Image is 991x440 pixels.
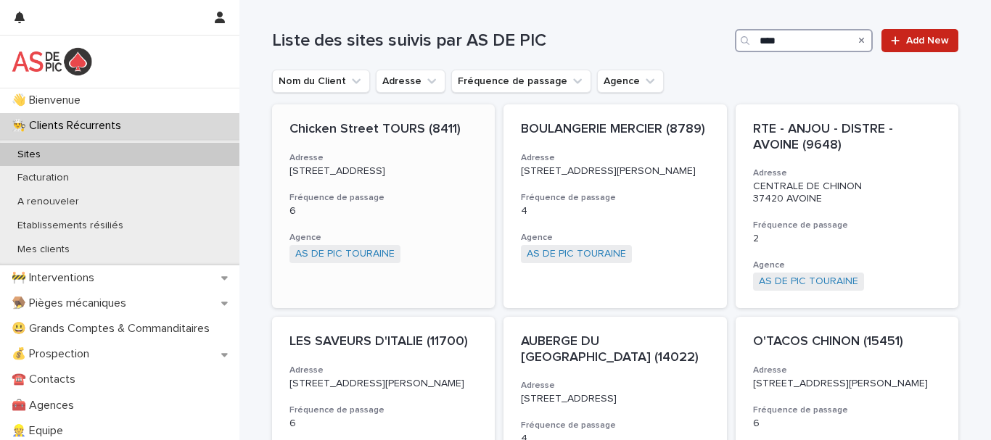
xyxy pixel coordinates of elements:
button: Fréquence de passage [451,70,591,93]
p: Facturation [6,172,81,184]
p: 6 [753,418,941,430]
p: 6 [289,205,477,217]
p: Etablissements résiliés [6,220,135,232]
button: Agence [597,70,664,93]
h3: Fréquence de passage [289,192,477,204]
p: 😃 Grands Comptes & Commanditaires [6,322,221,336]
p: Sites [6,149,52,161]
h3: Agence [289,232,477,244]
a: AS DE PIC TOURAINE [295,248,395,260]
h3: Fréquence de passage [753,220,941,231]
p: LES SAVEURS D'ITALIE (11700) [289,334,477,350]
h3: Adresse [753,365,941,376]
p: 6 [289,418,477,430]
h3: Fréquence de passage [753,404,941,416]
h3: Agence [521,232,709,244]
p: 4 [521,205,709,217]
h3: Adresse [521,380,709,391]
a: RTE - ANJOU - DISTRE - AVOINE (9648)AdresseCENTRALE DE CHINON 37420 AVOINEFréquence de passage2Ag... [736,104,958,308]
a: BOULANGERIE MERCIER (8789)Adresse[STREET_ADDRESS][PERSON_NAME]Fréquence de passage4AgenceAS DE PI... [503,104,726,308]
p: 🪤 Pièges mécaniques [6,296,138,310]
p: O'TACOS CHINON (15451) [753,334,941,350]
p: [STREET_ADDRESS][PERSON_NAME] [753,378,941,390]
h3: Agence [753,260,941,271]
p: 💰 Prospection [6,347,101,361]
a: Add New [881,29,958,52]
h3: Adresse [289,365,477,376]
button: Nom du Client [272,70,370,93]
h3: Adresse [289,152,477,164]
img: yKcqic14S0S6KrLdrqO6 [12,47,92,76]
p: 2 [753,233,941,245]
p: 👷 Equipe [6,424,75,438]
p: [STREET_ADDRESS] [521,393,709,405]
p: ☎️ Contacts [6,373,87,386]
h1: Liste des sites suivis par AS DE PIC [272,30,729,51]
span: Add New [906,36,949,46]
input: Search [735,29,873,52]
p: Chicken Street TOURS (8411) [289,122,477,138]
h3: Fréquence de passage [289,404,477,416]
p: CENTRALE DE CHINON 37420 AVOINE [753,180,941,205]
h3: Adresse [521,152,709,164]
a: AS DE PIC TOURAINE [527,248,626,260]
h3: Fréquence de passage [521,420,709,431]
h3: Fréquence de passage [521,192,709,204]
p: [STREET_ADDRESS][PERSON_NAME] [289,378,477,390]
p: [STREET_ADDRESS] [289,165,477,178]
a: Chicken Street TOURS (8411)Adresse[STREET_ADDRESS]Fréquence de passage6AgenceAS DE PIC TOURAINE [272,104,495,308]
p: [STREET_ADDRESS][PERSON_NAME] [521,165,709,178]
p: 👨‍🍳 Clients Récurrents [6,119,133,133]
p: RTE - ANJOU - DISTRE - AVOINE (9648) [753,122,941,153]
button: Adresse [376,70,445,93]
p: 🧰 Agences [6,399,86,412]
h3: Adresse [753,167,941,179]
p: BOULANGERIE MERCIER (8789) [521,122,709,138]
p: A renouveler [6,196,91,208]
a: AS DE PIC TOURAINE [759,275,858,288]
p: Mes clients [6,244,81,256]
p: AUBERGE DU [GEOGRAPHIC_DATA] (14022) [521,334,709,365]
p: 👋 Bienvenue [6,94,92,107]
p: 🚧 Interventions [6,271,106,285]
